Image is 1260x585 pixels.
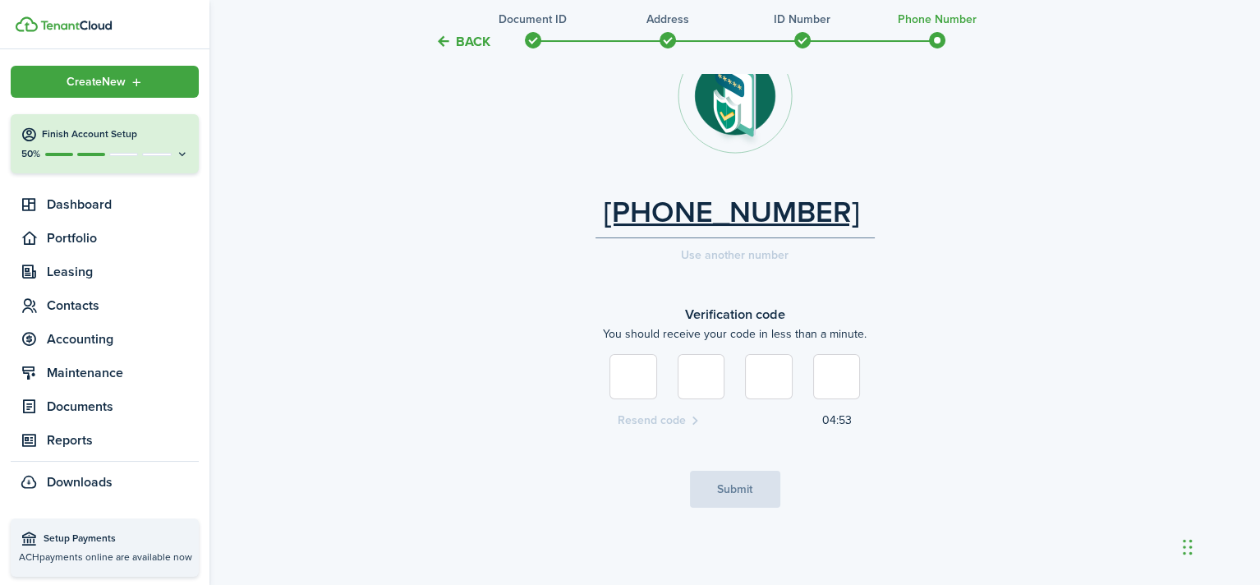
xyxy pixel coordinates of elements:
span: Downloads [47,472,113,492]
button: Back [435,33,490,50]
a: Setup PaymentsACHpayments online are available now [11,518,199,577]
p: ACH [19,550,191,564]
a: [PHONE_NUMBER] [604,195,860,229]
span: Contacts [47,296,199,316]
span: payments online are available now [39,550,192,564]
span: Documents [47,397,199,417]
img: TenantCloud [16,16,38,32]
h3: Verification code [596,305,875,325]
span: Dashboard [47,195,199,214]
div: 04:53 [822,412,852,431]
h4: Finish Account Setup [42,127,189,141]
stepper-dot-title: ID Number [774,11,830,28]
iframe: Chat Widget [1178,506,1260,585]
stepper-dot-title: Document ID [499,11,567,28]
span: Accounting [47,329,199,349]
span: Setup Payments [44,531,191,547]
a: Reports [11,426,199,455]
span: Portfolio [47,228,199,248]
div: Drag [1183,523,1193,572]
span: Create New [67,76,126,88]
span: Reports [47,431,199,450]
stepper-dot-title: Phone Number [898,11,977,28]
span: Leasing [47,262,199,282]
img: Phone nexmo step [678,39,793,154]
p: 50% [21,147,41,161]
button: Finish Account Setup50% [11,114,199,173]
img: TenantCloud [40,21,112,30]
span: Maintenance [47,363,199,383]
stepper-dot-title: Address [646,11,689,28]
button: Open menu [11,66,199,98]
p: You should receive your code in less than a minute. [596,325,875,343]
